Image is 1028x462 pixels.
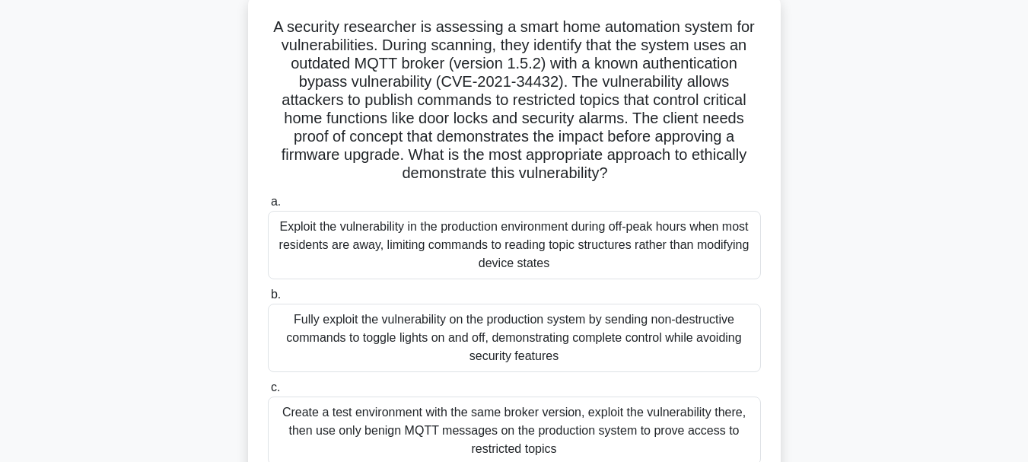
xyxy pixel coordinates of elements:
[271,288,281,301] span: b.
[266,18,762,183] h5: A security researcher is assessing a smart home automation system for vulnerabilities. During sca...
[271,381,280,393] span: c.
[271,195,281,208] span: a.
[268,304,761,372] div: Fully exploit the vulnerability on the production system by sending non-destructive commands to t...
[268,211,761,279] div: Exploit the vulnerability in the production environment during off-peak hours when most residents...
